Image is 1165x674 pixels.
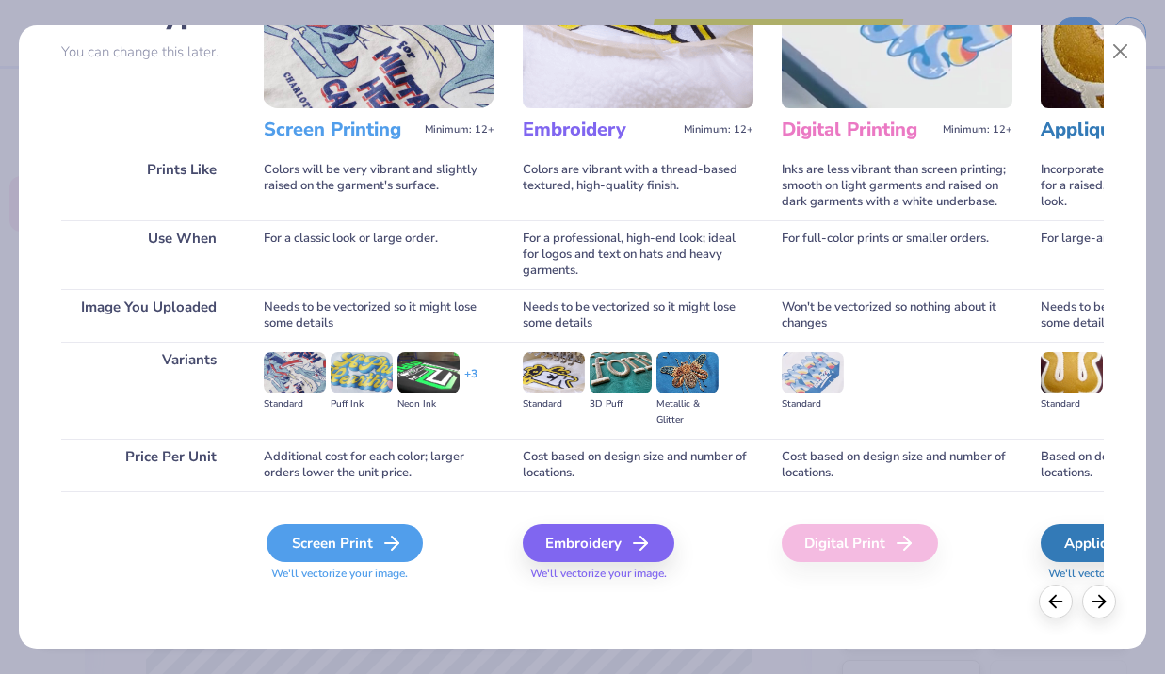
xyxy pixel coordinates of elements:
button: Close [1103,34,1139,70]
div: Neon Ink [397,396,460,412]
div: Digital Print [782,524,938,562]
span: Minimum: 12+ [684,123,753,136]
div: Needs to be vectorized so it might lose some details [523,289,753,342]
div: For a professional, high-end look; ideal for logos and text on hats and heavy garments. [523,220,753,289]
div: Needs to be vectorized so it might lose some details [264,289,494,342]
img: Standard [523,352,585,393]
img: Standard [264,352,326,393]
img: Standard [1041,352,1103,393]
div: Inks are less vibrant than screen printing; smooth on light garments and raised on dark garments ... [782,152,1012,220]
div: Standard [264,396,326,412]
h3: Digital Printing [782,118,935,142]
h3: Screen Printing [264,118,417,142]
div: Variants [61,342,235,439]
div: For a classic look or large order. [264,220,494,289]
div: Use When [61,220,235,289]
span: We'll vectorize your image. [264,566,494,582]
div: Won't be vectorized so nothing about it changes [782,289,1012,342]
div: Cost based on design size and number of locations. [782,439,1012,491]
div: Puff Ink [331,396,393,412]
div: Standard [523,396,585,412]
div: Metallic & Glitter [656,396,719,428]
div: Screen Print [267,524,423,562]
p: You can change this later. [61,44,235,60]
span: Minimum: 12+ [943,123,1012,136]
div: Standard [782,396,844,412]
div: + 3 [464,366,477,398]
span: Minimum: 12+ [425,123,494,136]
div: Prints Like [61,152,235,220]
div: For full-color prints or smaller orders. [782,220,1012,289]
div: Colors will be very vibrant and slightly raised on the garment's surface. [264,152,494,220]
span: We'll vectorize your image. [523,566,753,582]
img: Neon Ink [397,352,460,393]
h3: Embroidery [523,118,676,142]
img: Standard [782,352,844,393]
div: Image You Uploaded [61,289,235,342]
img: 3D Puff [590,352,652,393]
div: 3D Puff [590,396,652,412]
div: Standard [1041,396,1103,412]
div: Colors are vibrant with a thread-based textured, high-quality finish. [523,152,753,220]
div: Cost based on design size and number of locations. [523,439,753,491]
div: Additional cost for each color; larger orders lower the unit price. [264,439,494,491]
img: Metallic & Glitter [656,352,719,393]
img: Puff Ink [331,352,393,393]
div: Embroidery [523,524,674,562]
div: Price Per Unit [61,439,235,491]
